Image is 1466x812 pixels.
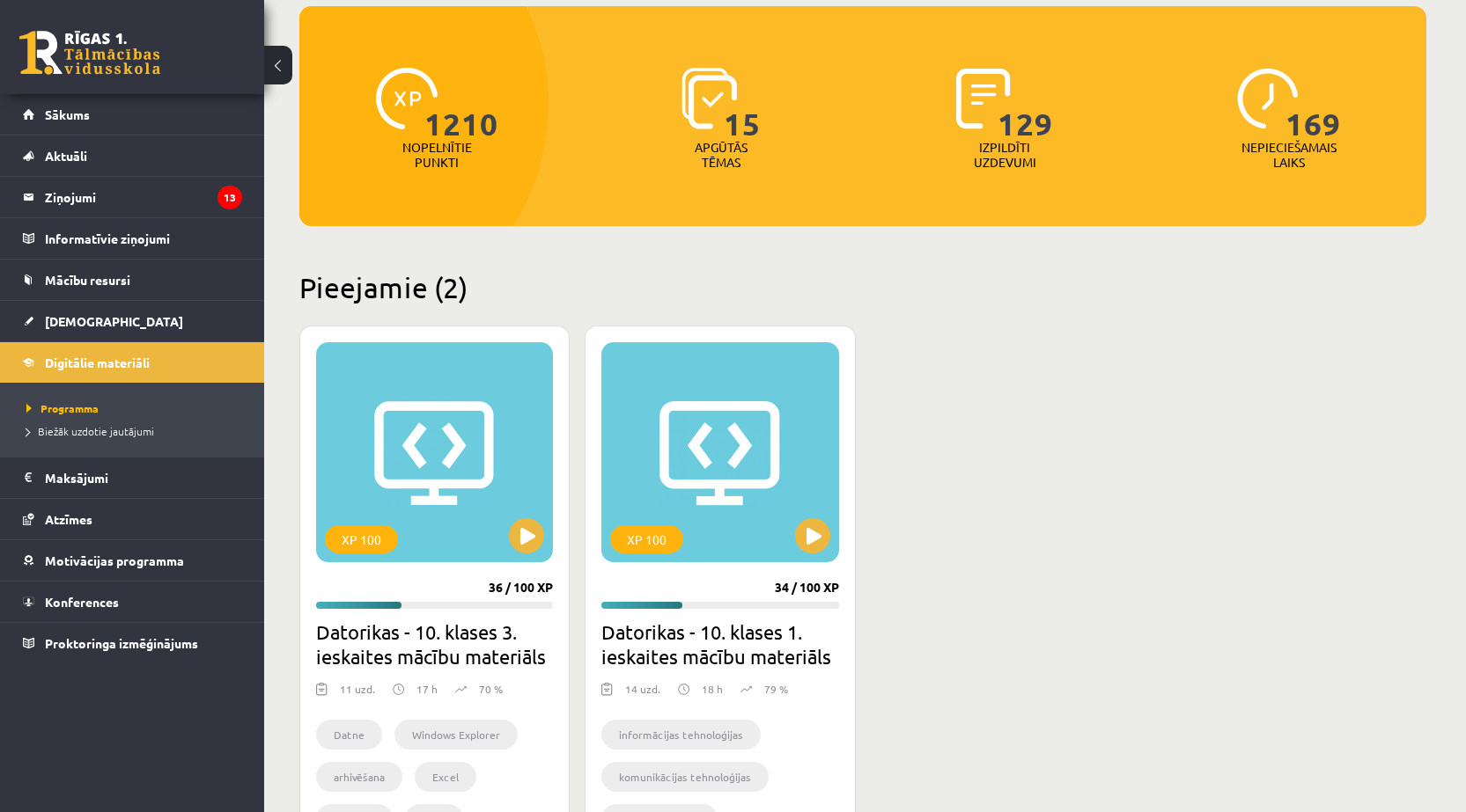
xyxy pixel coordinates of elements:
[23,301,242,341] a: [DEMOGRAPHIC_DATA]
[325,525,398,553] div: XP 100
[45,218,242,259] legend: Informatīvie ziņojumi
[19,31,160,75] a: Rīgas 1. Tālmācības vidusskola
[45,177,242,217] legend: Ziņojumi
[764,681,788,697] p: 79 %
[340,681,375,707] div: 11 uzd.
[45,552,184,568] span: Motivācijas programma
[45,594,119,610] span: Konferences
[998,68,1053,140] span: 129
[23,94,242,135] a: Sākums
[45,313,183,329] span: [DEMOGRAPHIC_DATA]
[26,400,247,416] a: Programma
[45,148,87,164] span: Aktuāli
[970,140,1039,170] p: Izpildīti uzdevumi
[23,582,242,622] a: Konferences
[23,540,242,581] a: Motivācijas programma
[23,623,242,663] a: Proktoringa izmēģinājums
[415,762,476,792] li: Excel
[956,68,1011,129] img: icon-completed-tasks-ad58ae20a441b2904462921112bc710f1caf180af7a3daa7317a5a94f2d26646.svg
[376,68,438,129] img: icon-xp-0682a9bc20223a9ccc6f5883a126b849a74cddfe5390d2b41b4391c66f2066e7.svg
[601,619,838,669] h2: Datorikas - 10. klases 1. ieskaites mācību materiāls
[479,681,503,697] p: 70 %
[217,186,242,209] i: 13
[26,401,99,415] span: Programma
[1286,68,1341,140] span: 169
[424,68,498,140] span: 1210
[702,681,723,697] p: 18 h
[26,424,154,438] span: Biežāk uzdotie jautājumi
[724,68,761,140] span: 15
[23,218,242,259] a: Informatīvie ziņojumi
[402,140,472,170] p: Nopelnītie punkti
[416,681,438,697] p: 17 h
[26,423,247,439] a: Biežāk uzdotie jautājumi
[1241,140,1337,170] p: Nepieciešamais laiks
[23,135,242,176] a: Aktuāli
[681,68,737,129] img: icon-learned-topics-4a711ccc23c960034f471b6e78daf4a3bad4a20eaf4de84257b87e66633f6470.svg
[1237,68,1299,129] img: icon-clock-7be60019b62300814b6bd22b8e044499b485619524d84068768e800edab66f18.svg
[299,270,1426,304] h2: Pieejamie (2)
[601,762,769,792] li: komunikācijas tehnoloģijas
[316,762,402,792] li: arhivēšana
[23,342,242,383] a: Digitālie materiāli
[23,499,242,539] a: Atzīmes
[45,511,92,527] span: Atzīmes
[601,720,761,750] li: informācijas tehnoloģijas
[316,619,553,669] h2: Datorikas - 10. klases 3. ieskaites mācību materiāls
[316,720,382,750] li: Datne
[23,260,242,300] a: Mācību resursi
[23,457,242,498] a: Maksājumi
[45,355,150,370] span: Digitālie materiāli
[45,635,198,651] span: Proktoringa izmēģinājums
[23,177,242,217] a: Ziņojumi13
[394,720,518,750] li: Windows Explorer
[610,525,683,553] div: XP 100
[687,140,755,170] p: Apgūtās tēmas
[45,272,130,288] span: Mācību resursi
[625,681,660,707] div: 14 uzd.
[45,106,90,122] span: Sākums
[45,457,242,498] legend: Maksājumi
